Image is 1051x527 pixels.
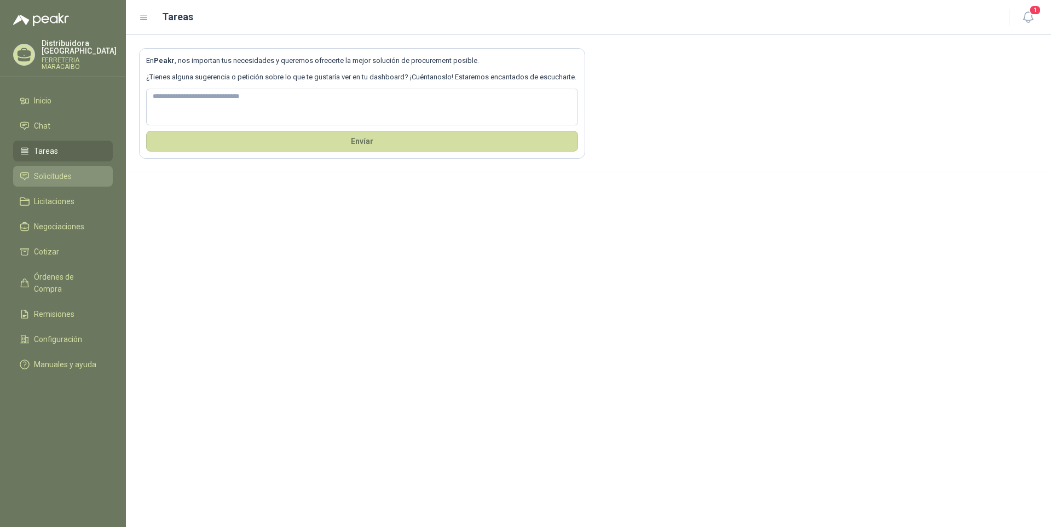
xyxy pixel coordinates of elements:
span: Negociaciones [34,221,84,233]
b: Peakr [154,56,175,65]
span: Chat [34,120,50,132]
h1: Tareas [162,9,193,25]
a: Solicitudes [13,166,113,187]
button: 1 [1018,8,1038,27]
a: Manuales y ayuda [13,354,113,375]
span: Cotizar [34,246,59,258]
span: Licitaciones [34,195,74,207]
a: Licitaciones [13,191,113,212]
span: Manuales y ayuda [34,358,96,370]
a: Chat [13,115,113,136]
a: Cotizar [13,241,113,262]
span: Solicitudes [34,170,72,182]
p: En , nos importan tus necesidades y queremos ofrecerte la mejor solución de procurement posible. [146,55,578,66]
button: Envíar [146,131,578,152]
img: Logo peakr [13,13,69,26]
span: Configuración [34,333,82,345]
a: Órdenes de Compra [13,267,113,299]
p: ¿Tienes alguna sugerencia o petición sobre lo que te gustaría ver en tu dashboard? ¡Cuéntanoslo! ... [146,72,578,83]
a: Remisiones [13,304,113,325]
p: FERRETERIA MARACAIBO [42,57,117,70]
a: Negociaciones [13,216,113,237]
span: 1 [1029,5,1041,15]
span: Tareas [34,145,58,157]
span: Órdenes de Compra [34,271,102,295]
span: Inicio [34,95,51,107]
p: Distribuidora [GEOGRAPHIC_DATA] [42,39,117,55]
span: Remisiones [34,308,74,320]
a: Tareas [13,141,113,161]
a: Configuración [13,329,113,350]
a: Inicio [13,90,113,111]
